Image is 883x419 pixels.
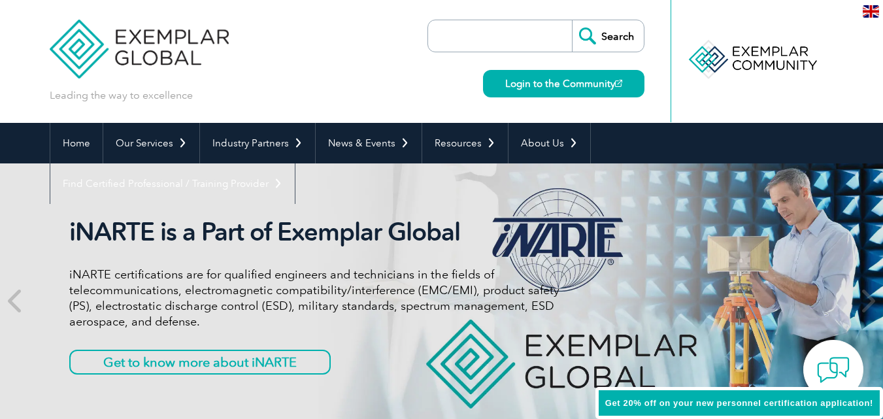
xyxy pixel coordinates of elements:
[200,123,315,163] a: Industry Partners
[50,88,193,103] p: Leading the way to excellence
[316,123,422,163] a: News & Events
[615,80,622,87] img: open_square.png
[863,5,879,18] img: en
[69,350,331,375] a: Get to know more about iNARTE
[817,354,850,386] img: contact-chat.png
[572,20,644,52] input: Search
[422,123,508,163] a: Resources
[483,70,644,97] a: Login to the Community
[508,123,590,163] a: About Us
[103,123,199,163] a: Our Services
[50,123,103,163] a: Home
[69,267,559,329] p: iNARTE certifications are for qualified engineers and technicians in the fields of telecommunicat...
[605,398,873,408] span: Get 20% off on your new personnel certification application!
[50,163,295,204] a: Find Certified Professional / Training Provider
[69,217,559,247] h2: iNARTE is a Part of Exemplar Global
